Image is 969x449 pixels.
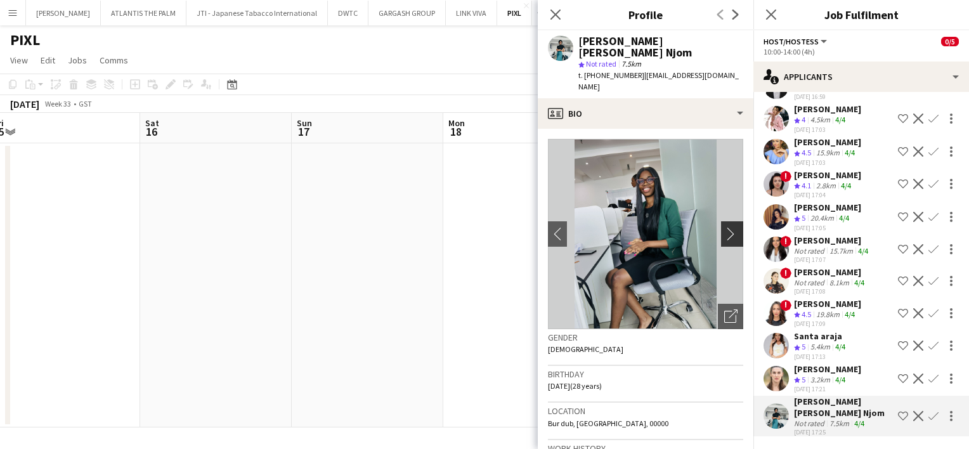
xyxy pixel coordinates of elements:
div: [PERSON_NAME] [PERSON_NAME] Njom [794,396,893,419]
div: [DATE] 17:25 [794,428,893,436]
span: 4 [802,115,805,124]
span: [DATE] (28 years) [548,381,602,391]
h1: PIXL [10,30,40,49]
div: Not rated [794,278,827,287]
div: 8.1km [827,278,852,287]
app-skills-label: 4/4 [858,246,868,256]
div: Not rated [794,246,827,256]
app-skills-label: 4/4 [835,115,845,124]
span: 4.5 [802,309,811,319]
div: [PERSON_NAME] [794,103,861,115]
span: Host/Hostess [764,37,819,46]
div: [DATE] 17:05 [794,224,861,232]
span: ! [780,171,791,182]
app-skills-label: 4/4 [835,375,845,384]
div: [DATE] 17:03 [794,126,861,134]
span: Bur dub, [GEOGRAPHIC_DATA], 00000 [548,419,668,428]
span: Sat [145,117,159,129]
span: 4.3 [802,82,811,92]
span: Jobs [68,55,87,66]
h3: Location [548,405,743,417]
div: [DATE] 17:04 [794,191,861,199]
span: 16 [143,124,159,139]
span: ! [780,268,791,279]
div: [DATE] 17:08 [794,287,867,296]
span: Comms [100,55,128,66]
div: Santa araja [794,330,848,342]
app-skills-label: 4/4 [854,419,864,428]
div: 3.2km [808,375,833,386]
span: t. [PHONE_NUMBER] [578,70,644,80]
div: Bio [538,98,753,129]
div: 4.5km [808,115,833,126]
div: [PERSON_NAME] [794,298,861,309]
h3: Job Fulfilment [753,6,969,23]
h3: Profile [538,6,753,23]
div: [DATE] 17:09 [794,320,861,328]
span: 4.5 [802,148,811,157]
button: PIXL [497,1,532,25]
button: LINK VIVA [446,1,497,25]
span: ! [780,236,791,247]
div: [DATE] 17:13 [794,353,848,361]
span: 17 [295,124,312,139]
span: View [10,55,28,66]
span: ! [780,300,791,311]
a: Jobs [63,52,92,68]
button: Host/Hostess [764,37,829,46]
app-skills-label: 4/4 [845,148,855,157]
div: Not rated [794,419,827,428]
h3: Gender [548,332,743,343]
app-skills-label: 4/4 [854,278,864,287]
span: 7.5km [619,59,644,68]
span: 5 [802,375,805,384]
button: JTI - Japanese Tabacco International [186,1,328,25]
span: 5 [802,213,805,223]
div: 20.4km [808,213,836,224]
div: 10:00-14:00 (4h) [764,47,959,56]
app-skills-label: 4/4 [839,213,849,223]
button: [PERSON_NAME] [26,1,101,25]
div: [PERSON_NAME] [794,136,861,148]
div: [PERSON_NAME] [794,235,871,246]
div: 15.7km [827,246,855,256]
div: Applicants [753,62,969,92]
div: [DATE] 17:07 [794,256,871,264]
button: ATLANTIS THE PALM [101,1,186,25]
div: Open photos pop-in [718,304,743,329]
span: | [EMAIL_ADDRESS][DOMAIN_NAME] [578,70,739,91]
div: [DATE] 17:21 [794,385,861,393]
img: Crew avatar or photo [548,139,743,329]
div: [PERSON_NAME] [794,169,861,181]
div: 19.8km [814,309,842,320]
div: [PERSON_NAME] [PERSON_NAME] Njom [578,36,743,58]
div: 15.9km [814,148,842,159]
div: [PERSON_NAME] [794,202,861,213]
span: 5 [802,342,805,351]
a: View [5,52,33,68]
span: 18 [446,124,465,139]
h3: Birthday [548,368,743,380]
div: GST [79,99,92,108]
div: 7.5km [827,419,852,428]
span: Mon [448,117,465,129]
app-skills-label: 4/4 [841,181,851,190]
div: [DATE] 17:03 [794,159,861,167]
div: [PERSON_NAME] [794,266,867,278]
span: [DEMOGRAPHIC_DATA] [548,344,623,354]
div: [DATE] 16:59 [794,93,861,101]
span: Edit [41,55,55,66]
div: 5.4km [808,342,833,353]
div: 2.8km [814,181,838,192]
span: Sun [297,117,312,129]
span: Not rated [586,59,616,68]
span: 0/5 [941,37,959,46]
div: [DATE] [10,98,39,110]
button: DWTC [328,1,368,25]
app-skills-label: 4/4 [835,342,845,351]
div: [PERSON_NAME] [794,363,861,375]
a: Comms [94,52,133,68]
a: Edit [36,52,60,68]
app-skills-label: 4/4 [845,309,855,319]
span: Week 33 [42,99,74,108]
